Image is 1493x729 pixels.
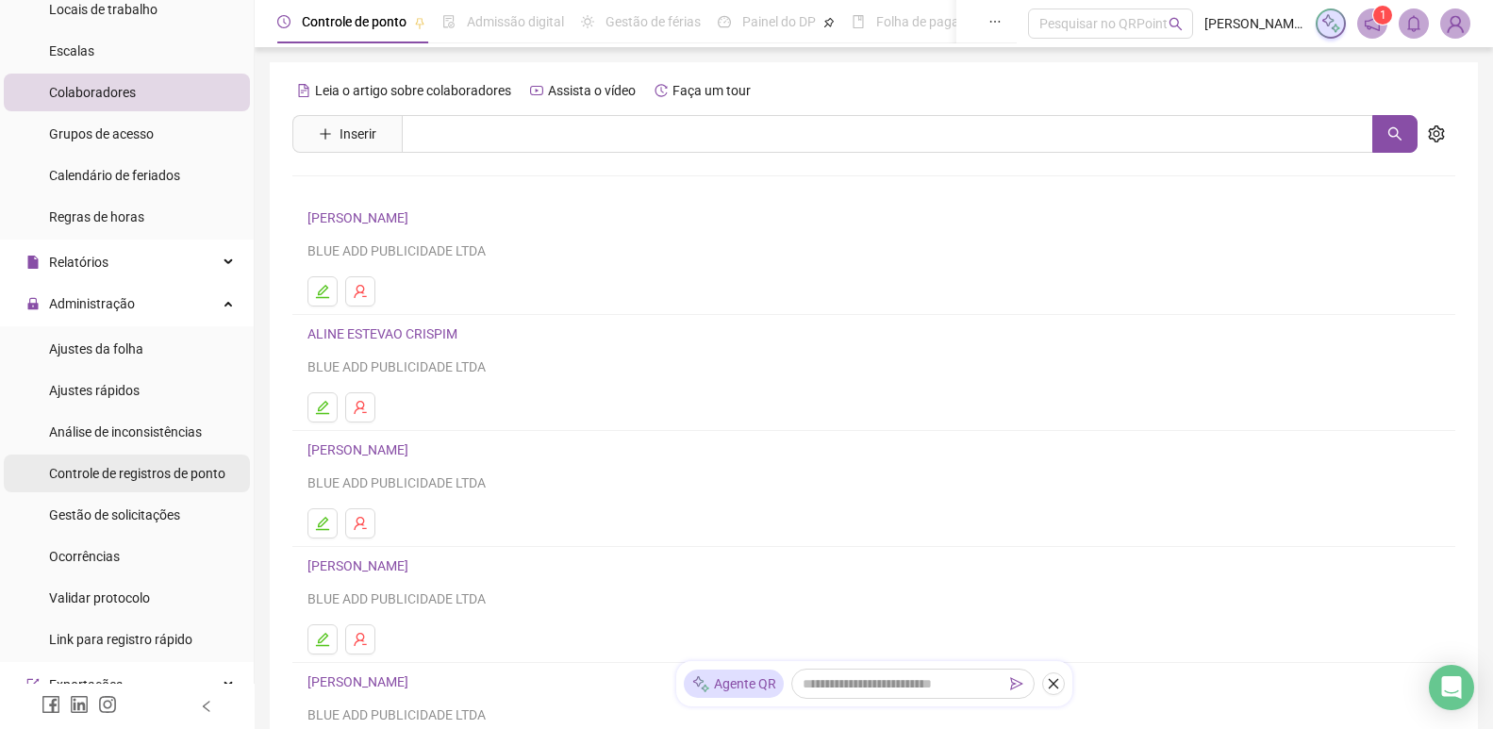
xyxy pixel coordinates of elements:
[307,674,414,689] a: [PERSON_NAME]
[1428,125,1445,142] span: setting
[315,516,330,531] span: edit
[26,297,40,310] span: lock
[1387,126,1402,141] span: search
[49,341,143,356] span: Ajustes da folha
[49,85,136,100] span: Colaboradores
[49,677,123,692] span: Exportações
[49,590,150,605] span: Validar protocolo
[297,84,310,97] span: file-text
[1047,677,1060,690] span: close
[1373,6,1392,25] sup: 1
[49,383,140,398] span: Ajustes rápidos
[49,168,180,183] span: Calendário de feriados
[1010,677,1023,690] span: send
[353,516,368,531] span: user-delete
[307,588,1440,609] div: BLUE ADD PUBLICIDADE LTDA
[315,284,330,299] span: edit
[414,17,425,28] span: pushpin
[41,695,60,714] span: facebook
[672,83,751,98] span: Faça um tour
[70,695,89,714] span: linkedin
[307,326,463,341] a: ALINE ESTEVAO CRISPIM
[852,15,865,28] span: book
[307,240,1440,261] div: BLUE ADD PUBLICIDADE LTDA
[49,255,108,270] span: Relatórios
[340,124,376,144] span: Inserir
[684,670,784,698] div: Agente QR
[1429,665,1474,710] div: Open Intercom Messenger
[307,558,414,573] a: [PERSON_NAME]
[49,424,202,439] span: Análise de inconsistências
[548,83,636,98] span: Assista o vídeo
[988,15,1002,28] span: ellipsis
[315,83,511,98] span: Leia o artigo sobre colaboradores
[353,284,368,299] span: user-delete
[691,674,710,694] img: sparkle-icon.fc2bf0ac1784a2077858766a79e2daf3.svg
[307,704,1440,725] div: BLUE ADD PUBLICIDADE LTDA
[823,17,835,28] span: pushpin
[307,442,414,457] a: [PERSON_NAME]
[467,14,564,29] span: Admissão digital
[742,14,816,29] span: Painel do DP
[304,119,391,149] button: Inserir
[49,2,158,17] span: Locais de trabalho
[302,14,406,29] span: Controle de ponto
[200,700,213,713] span: left
[1380,8,1386,22] span: 1
[876,14,997,29] span: Folha de pagamento
[98,695,117,714] span: instagram
[26,256,40,269] span: file
[1364,15,1381,32] span: notification
[307,472,1440,493] div: BLUE ADD PUBLICIDADE LTDA
[581,15,594,28] span: sun
[1204,13,1304,34] span: [PERSON_NAME]
[49,126,154,141] span: Grupos de acesso
[49,296,135,311] span: Administração
[315,632,330,647] span: edit
[1169,17,1183,31] span: search
[307,210,414,225] a: [PERSON_NAME]
[655,84,668,97] span: history
[353,400,368,415] span: user-delete
[319,127,332,141] span: plus
[277,15,290,28] span: clock-circle
[353,632,368,647] span: user-delete
[49,507,180,522] span: Gestão de solicitações
[49,466,225,481] span: Controle de registros de ponto
[307,356,1440,377] div: BLUE ADD PUBLICIDADE LTDA
[1441,9,1469,38] img: 59486
[442,15,456,28] span: file-done
[49,632,192,647] span: Link para registro rápido
[26,678,40,691] span: export
[718,15,731,28] span: dashboard
[605,14,701,29] span: Gestão de férias
[1405,15,1422,32] span: bell
[49,209,144,224] span: Regras de horas
[315,400,330,415] span: edit
[1320,13,1341,34] img: sparkle-icon.fc2bf0ac1784a2077858766a79e2daf3.svg
[49,43,94,58] span: Escalas
[530,84,543,97] span: youtube
[49,549,120,564] span: Ocorrências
